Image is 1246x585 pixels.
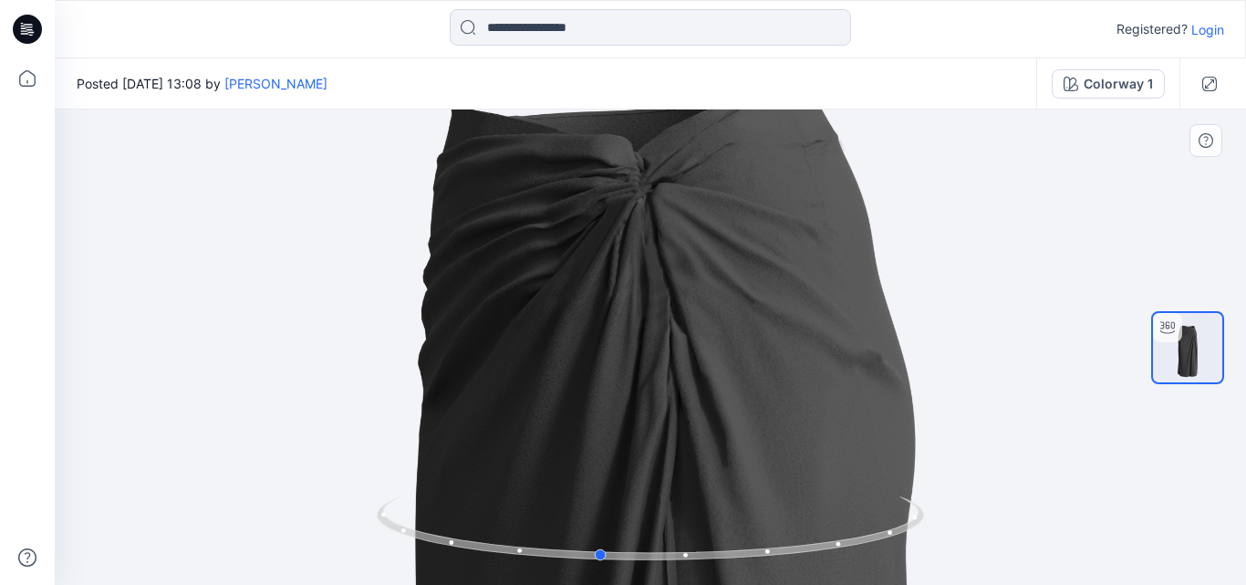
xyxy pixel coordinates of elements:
[1052,69,1165,99] button: Colorway 1
[1191,20,1224,39] p: Login
[77,74,327,93] span: Posted [DATE] 13:08 by
[1084,74,1153,94] div: Colorway 1
[224,76,327,91] a: [PERSON_NAME]
[1153,313,1222,382] img: Skirt with Twist Detail
[1116,18,1188,40] p: Registered?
